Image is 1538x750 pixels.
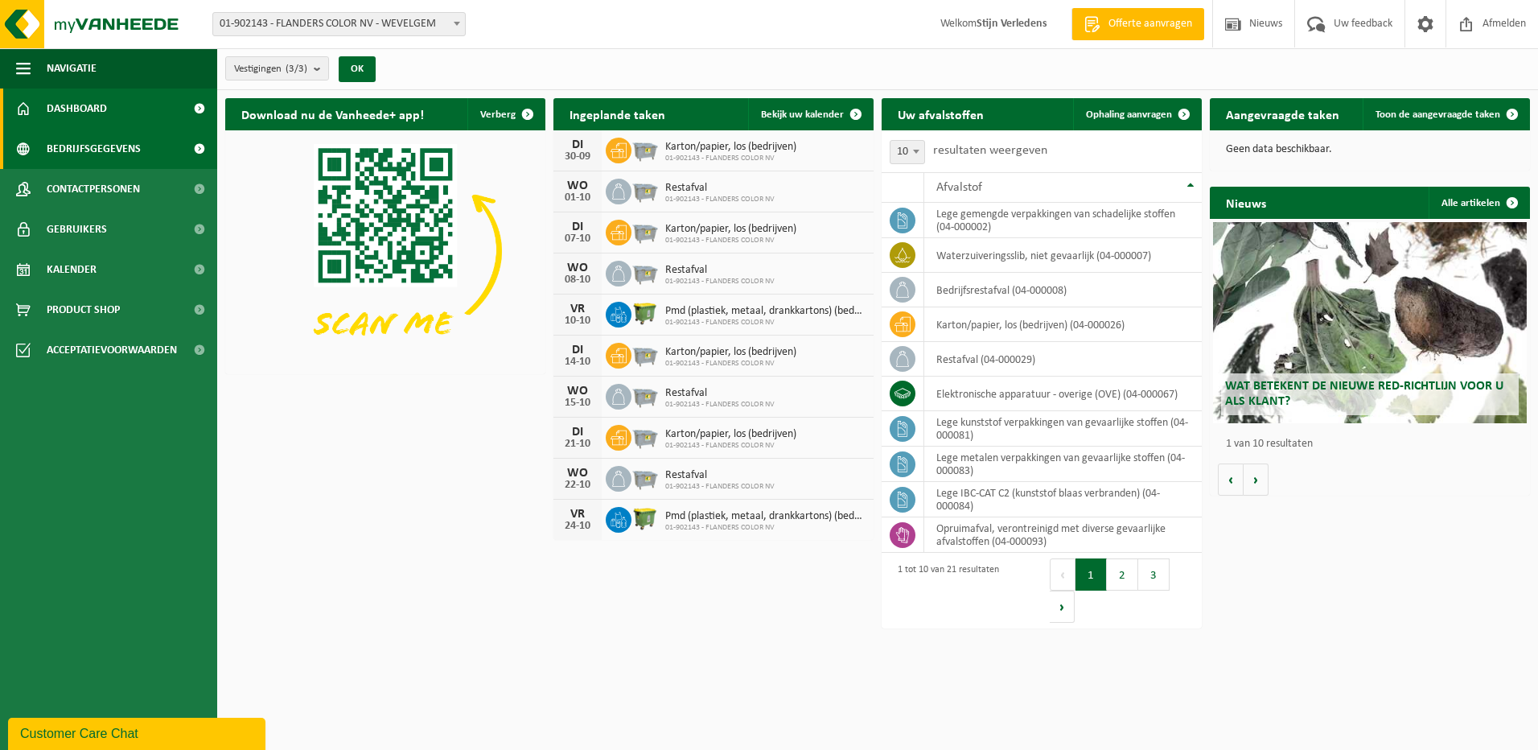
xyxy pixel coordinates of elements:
div: VR [561,508,594,521]
button: Vorige [1218,464,1244,496]
div: 15-10 [561,398,594,409]
count: (3/3) [286,64,307,74]
a: Bekijk uw kalender [748,98,872,130]
span: Gebruikers [47,209,107,249]
button: Verberg [467,98,544,130]
div: 1 tot 10 van 21 resultaten [890,557,999,624]
span: 10 [890,141,924,163]
span: Pmd (plastiek, metaal, drankkartons) (bedrijven) [665,305,866,318]
span: Karton/papier, los (bedrijven) [665,223,796,236]
span: 01-902143 - FLANDERS COLOR NV - WEVELGEM [212,12,466,36]
div: DI [561,138,594,151]
span: Offerte aanvragen [1104,16,1196,32]
td: lege kunststof verpakkingen van gevaarlijke stoffen (04-000081) [924,411,1202,447]
button: Next [1050,591,1075,623]
p: 1 van 10 resultaten [1226,439,1522,450]
div: DI [561,220,594,233]
span: Restafval [665,469,775,482]
span: Karton/papier, los (bedrijven) [665,346,796,359]
iframe: chat widget [8,715,269,750]
img: WB-2500-GAL-GY-01 [631,464,659,491]
img: WB-1100-HPE-GN-50 [631,505,659,532]
span: 01-902143 - FLANDERS COLOR NV [665,236,796,245]
button: 3 [1138,558,1170,591]
span: Ophaling aanvragen [1086,109,1172,120]
span: 01-902143 - FLANDERS COLOR NV [665,441,796,451]
td: opruimafval, verontreinigd met diverse gevaarlijke afvalstoffen (04-000093) [924,517,1202,553]
h2: Nieuws [1210,187,1282,218]
a: Offerte aanvragen [1071,8,1204,40]
div: 07-10 [561,233,594,245]
a: Wat betekent de nieuwe RED-richtlijn voor u als klant? [1213,222,1527,423]
span: 01-902143 - FLANDERS COLOR NV - WEVELGEM [213,13,465,35]
a: Toon de aangevraagde taken [1363,98,1528,130]
span: 01-902143 - FLANDERS COLOR NV [665,359,796,369]
td: lege metalen verpakkingen van gevaarlijke stoffen (04-000083) [924,447,1202,482]
td: lege IBC-CAT C2 (kunststof blaas verbranden) (04-000084) [924,482,1202,517]
span: 01-902143 - FLANDERS COLOR NV [665,318,866,328]
span: Karton/papier, los (bedrijven) [665,428,796,441]
span: Acceptatievoorwaarden [47,330,177,370]
td: restafval (04-000029) [924,342,1202,377]
div: 14-10 [561,356,594,368]
td: waterzuiveringsslib, niet gevaarlijk (04-000007) [924,238,1202,273]
span: Product Shop [47,290,120,330]
p: Geen data beschikbaar. [1226,144,1514,155]
span: 01-902143 - FLANDERS COLOR NV [665,154,796,163]
a: Alle artikelen [1429,187,1528,219]
button: Volgende [1244,464,1269,496]
h2: Ingeplande taken [553,98,681,130]
button: Vestigingen(3/3) [225,56,329,80]
a: Ophaling aanvragen [1073,98,1200,130]
img: WB-2500-GAL-GY-01 [631,176,659,204]
h2: Aangevraagde taken [1210,98,1355,130]
td: bedrijfsrestafval (04-000008) [924,273,1202,307]
td: elektronische apparatuur - overige (OVE) (04-000067) [924,377,1202,411]
img: Download de VHEPlus App [225,130,545,371]
h2: Uw afvalstoffen [882,98,1000,130]
div: 01-10 [561,192,594,204]
img: WB-2500-GAL-GY-01 [631,135,659,163]
img: WB-1100-HPE-GN-50 [631,299,659,327]
span: Restafval [665,182,775,195]
span: Pmd (plastiek, metaal, drankkartons) (bedrijven) [665,510,866,523]
div: WO [561,262,594,274]
span: 10 [890,140,925,164]
label: resultaten weergeven [933,144,1047,157]
span: Bekijk uw kalender [761,109,844,120]
button: OK [339,56,376,82]
div: 08-10 [561,274,594,286]
button: Previous [1050,558,1075,591]
div: WO [561,179,594,192]
span: Restafval [665,264,775,277]
span: Wat betekent de nieuwe RED-richtlijn voor u als klant? [1225,380,1503,408]
td: karton/papier, los (bedrijven) (04-000026) [924,307,1202,342]
img: WB-2500-GAL-GY-01 [631,381,659,409]
h2: Download nu de Vanheede+ app! [225,98,440,130]
span: 01-902143 - FLANDERS COLOR NV [665,482,775,492]
div: VR [561,303,594,315]
div: DI [561,344,594,356]
img: WB-2500-GAL-GY-01 [631,217,659,245]
div: 21-10 [561,439,594,450]
img: WB-2500-GAL-GY-01 [631,422,659,450]
span: Dashboard [47,89,107,129]
span: 01-902143 - FLANDERS COLOR NV [665,400,775,410]
span: Contactpersonen [47,169,140,209]
span: 01-902143 - FLANDERS COLOR NV [665,277,775,286]
span: Kalender [47,249,97,290]
div: DI [561,426,594,439]
span: 01-902143 - FLANDERS COLOR NV [665,523,866,533]
span: Vestigingen [234,57,307,81]
strong: Stijn Verledens [977,18,1047,30]
td: lege gemengde verpakkingen van schadelijke stoffen (04-000002) [924,203,1202,238]
img: WB-2500-GAL-GY-01 [631,340,659,368]
div: 22-10 [561,480,594,491]
span: Restafval [665,387,775,400]
div: 30-09 [561,151,594,163]
button: 2 [1107,558,1138,591]
span: Toon de aangevraagde taken [1376,109,1500,120]
button: 1 [1075,558,1107,591]
span: Afvalstof [936,181,982,194]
